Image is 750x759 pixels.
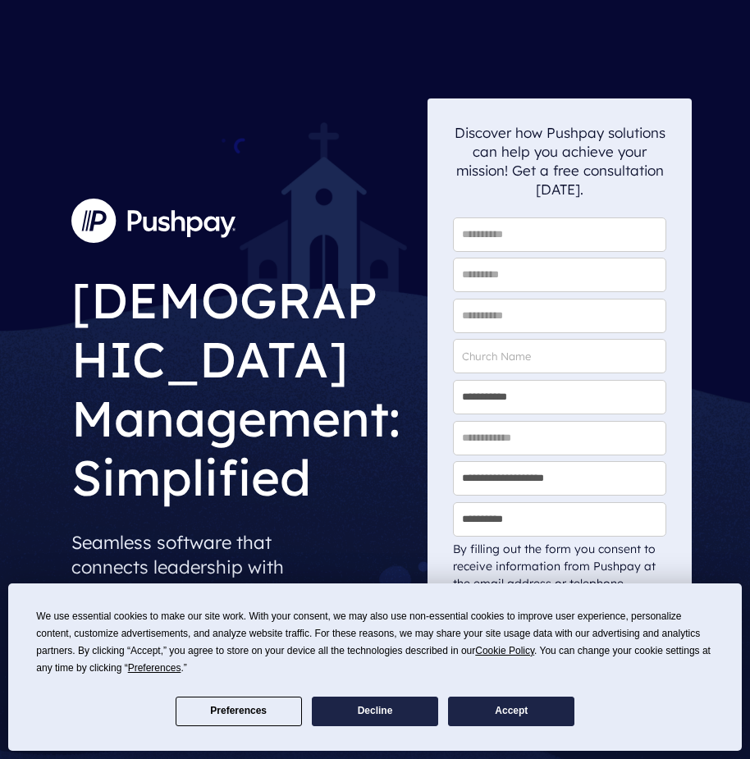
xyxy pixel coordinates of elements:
[448,697,574,726] button: Accept
[475,645,534,656] span: Cookie Policy
[71,258,414,511] h1: [DEMOGRAPHIC_DATA] Management: Simplified
[8,583,742,751] div: Cookie Consent Prompt
[128,662,181,674] span: Preferences
[453,541,666,610] div: By filling out the form you consent to receive information from Pushpay at the email address or t...
[312,697,438,726] button: Decline
[453,339,666,373] input: Church Name
[176,697,302,726] button: Preferences
[36,608,713,677] div: We use essential cookies to make our site work. With your consent, we may also use non-essential ...
[453,123,666,199] p: Discover how Pushpay solutions can help you achieve your mission! Get a free consultation [DATE].
[71,524,414,610] p: Seamless software that connects leadership with congregants.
